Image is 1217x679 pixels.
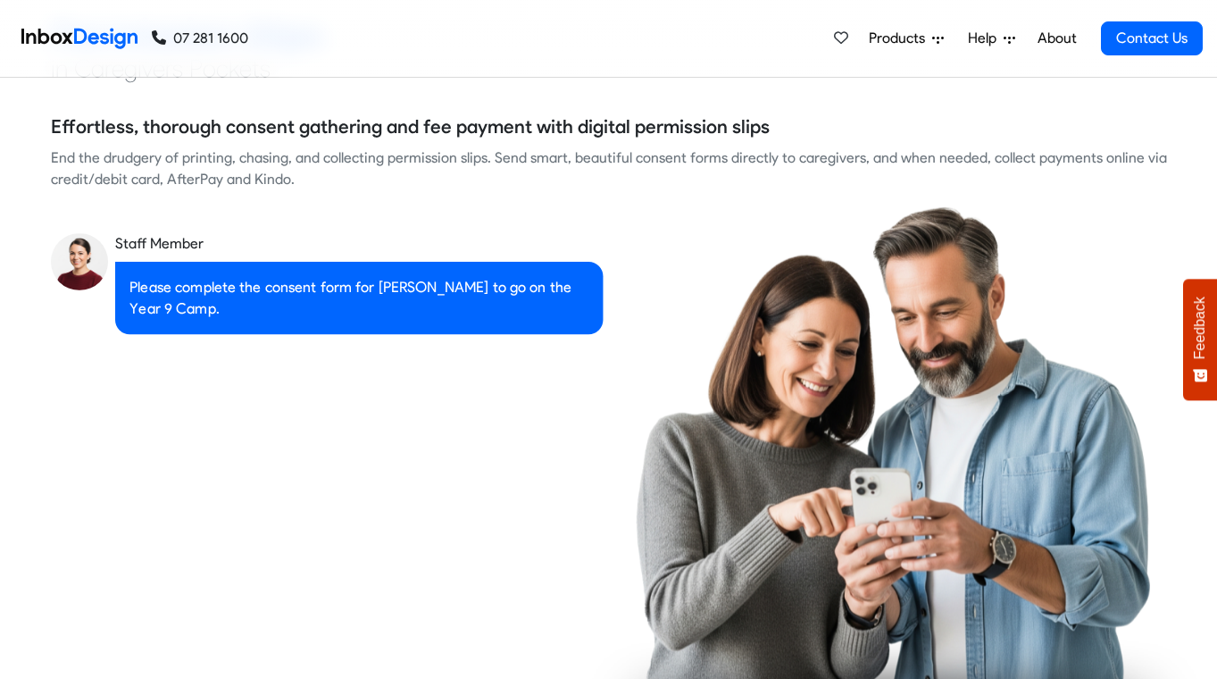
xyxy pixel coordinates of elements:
[1032,21,1081,56] a: About
[869,28,932,49] span: Products
[115,233,596,255] div: Staff Member
[862,21,951,56] a: Products
[961,21,1022,56] a: Help
[51,233,108,290] img: staff_avatar.png
[115,262,603,334] div: Please complete the consent form for [PERSON_NAME] to go on the Year 9 Camp.
[1101,21,1203,55] a: Contact Us
[968,28,1004,49] span: Help
[152,28,248,49] a: 07 281 1600
[1183,279,1217,400] button: Feedback - Show survey
[1192,297,1208,359] span: Feedback
[51,113,770,140] h5: Effortless, thorough consent gathering and fee payment with digital permission slips
[51,147,1167,190] div: End the drudgery of printing, chasing, and collecting permission slips. Send smart, beautiful con...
